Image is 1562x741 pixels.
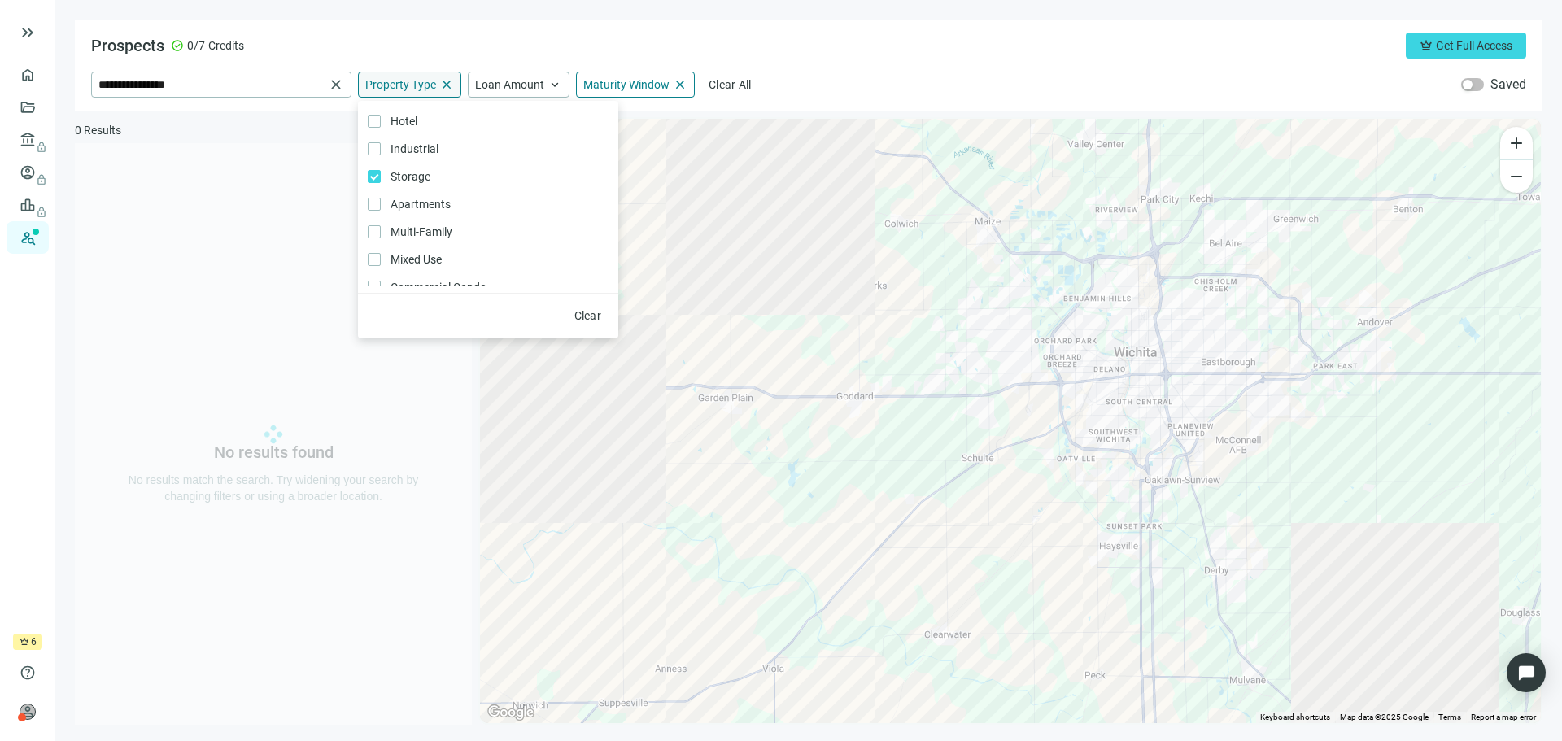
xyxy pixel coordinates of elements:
[709,78,752,91] span: Clear All
[574,309,602,322] span: Clear
[171,39,184,52] span: check_circle
[20,665,36,681] span: help
[1436,39,1512,52] span: Get Full Access
[381,195,457,213] span: Apartments
[1507,653,1546,692] div: Open Intercom Messenger
[1438,713,1461,721] a: Terms (opens in new tab)
[18,23,37,42] button: keyboard_double_arrow_right
[1471,713,1536,721] a: Report a map error
[583,77,670,92] span: Maturity Window
[91,36,164,55] span: Prospects
[31,634,37,650] span: 6
[20,637,29,647] span: crown
[328,76,344,93] span: close
[187,37,205,54] span: 0/7
[484,702,538,723] img: Google
[1406,33,1526,59] button: crownGet Full Access
[1260,712,1330,723] button: Keyboard shortcuts
[673,77,687,92] span: close
[1340,713,1429,721] span: Map data ©2025 Google
[381,223,459,241] span: Multi-Family
[567,303,609,329] button: Clear
[548,77,562,92] span: keyboard_arrow_up
[1507,167,1526,186] span: remove
[1420,39,1433,52] span: crown
[439,77,454,92] span: close
[1490,76,1526,93] label: Saved
[365,77,436,92] span: Property Type
[381,112,424,130] span: Hotel
[381,168,437,185] span: Storage
[208,37,244,54] span: Credits
[75,122,121,138] span: 0 Results
[1507,133,1526,153] span: add
[20,704,36,720] span: person
[381,251,448,268] span: Mixed Use
[381,278,493,296] span: Commercial Condo
[475,77,544,92] span: Loan Amount
[484,702,538,723] a: Open this area in Google Maps (opens a new window)
[381,140,445,158] span: Industrial
[701,72,759,98] button: Clear All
